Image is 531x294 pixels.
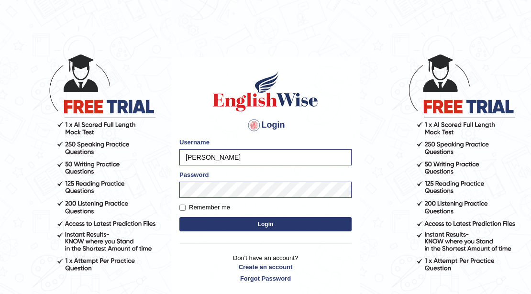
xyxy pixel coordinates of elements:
[179,205,186,211] input: Remember me
[179,274,352,283] a: Forgot Password
[179,170,209,179] label: Password
[179,262,352,272] a: Create an account
[179,217,352,231] button: Login
[179,138,210,147] label: Username
[211,70,320,113] img: Logo of English Wise sign in for intelligent practice with AI
[179,203,230,212] label: Remember me
[179,118,352,133] h4: Login
[179,253,352,283] p: Don't have an account?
